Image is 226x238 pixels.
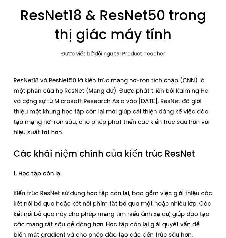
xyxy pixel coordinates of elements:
a: đội ngũ tại Product Teacher [95,50,165,57]
div: Được viết bởi [61,51,165,57]
h1: ResNet18 & ResNet50 trong thị giác máy tính [14,6,212,44]
h4: 1. Học tập còn lại [14,170,212,178]
p: ResNet18 và ResNet50 là kiến trúc mạng nơ-ron tích chập (CNN) là một phần của họ ResNet (Mạng dư)... [14,75,212,137]
h3: Các khái niệm chính của kiến trúc ResNet [14,148,212,159]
